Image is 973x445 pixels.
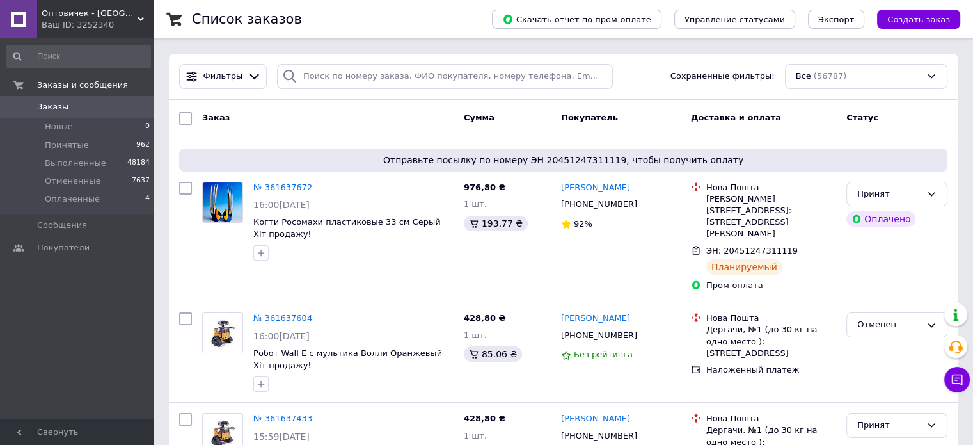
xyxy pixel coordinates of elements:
[192,12,302,27] h1: Список заказов
[127,158,150,169] span: 48184
[202,312,243,353] a: Фото товару
[42,8,138,19] span: Оптовичек - Одесса
[277,64,613,89] input: Поиск по номеру заказа, ФИО покупателя, номеру телефона, Email, номеру накладной
[492,10,661,29] button: Скачать отчет по пром-оплате
[574,219,592,229] span: 92%
[45,193,100,205] span: Оплаченные
[684,15,785,24] span: Управление статусами
[887,15,950,24] span: Создать заказ
[706,364,836,376] div: Наложенный платеж
[706,312,836,324] div: Нова Пошта
[464,330,487,340] span: 1 шт.
[464,216,528,231] div: 193.77 ₴
[253,200,310,210] span: 16:00[DATE]
[877,10,960,29] button: Создать заказ
[203,70,243,83] span: Фильтры
[45,121,73,133] span: Новые
[574,350,633,359] span: Без рейтинга
[814,71,847,81] span: (56787)
[706,193,836,240] div: [PERSON_NAME][STREET_ADDRESS]: [STREET_ADDRESS][PERSON_NAME]
[864,14,960,24] a: Создать заказ
[45,175,100,187] span: Отмененные
[203,182,242,222] img: Фото товару
[132,175,150,187] span: 7637
[37,79,128,91] span: Заказы и сообщения
[464,414,506,423] span: 428,80 ₴
[674,10,795,29] button: Управление статусами
[796,70,811,83] span: Все
[6,45,151,68] input: Поиск
[857,188,921,201] div: Принят
[37,242,90,254] span: Покупатели
[464,182,506,192] span: 976,80 ₴
[464,431,487,441] span: 1 шт.
[846,211,915,227] div: Оплачено
[45,158,106,169] span: Выполненные
[184,154,942,166] span: Отправьте посылку по номеру ЭН 20451247311119, чтобы получить оплату
[558,327,640,344] div: [PHONE_NUMBER]
[253,348,442,370] a: Робот Wall E с мультика Волли Оранжевый Хіт продажу!
[145,121,150,133] span: 0
[706,246,798,255] span: ЭН: 20451247311119
[691,113,781,122] span: Доставка и оплата
[706,259,782,275] div: Планируемый
[202,182,243,223] a: Фото товару
[464,313,506,323] span: 428,80 ₴
[706,324,836,359] div: Дергачи, №1 (до 30 кг на одно место ): [STREET_ADDRESS]
[706,182,836,193] div: Нова Пошта
[253,331,310,341] span: 16:00[DATE]
[558,196,640,213] div: [PHONE_NUMBER]
[561,113,618,122] span: Покупатель
[464,113,494,122] span: Сумма
[670,70,775,83] span: Сохраненные фильтры:
[561,413,630,425] a: [PERSON_NAME]
[203,318,242,348] img: Фото товару
[706,280,836,291] div: Пром-оплата
[818,15,854,24] span: Экспорт
[502,13,651,25] span: Скачать отчет по пром-оплате
[846,113,878,122] span: Статус
[857,419,921,432] div: Принят
[464,199,487,209] span: 1 шт.
[464,346,522,362] div: 85.06 ₴
[253,217,441,239] a: Когти Росомахи пластиковые 33 см Серый Хіт продажу!
[202,113,230,122] span: Заказ
[706,413,836,425] div: Нова Пошта
[253,313,312,323] a: № 361637604
[42,19,154,31] div: Ваш ID: 3252340
[857,318,921,332] div: Отменен
[37,220,87,231] span: Сообщения
[45,140,89,151] span: Принятые
[808,10,864,29] button: Экспорт
[253,414,312,423] a: № 361637433
[561,312,630,325] a: [PERSON_NAME]
[145,193,150,205] span: 4
[944,367,970,392] button: Чат с покупателем
[37,101,68,113] span: Заказы
[253,432,310,442] span: 15:59[DATE]
[558,428,640,444] div: [PHONE_NUMBER]
[561,182,630,194] a: [PERSON_NAME]
[253,182,312,192] a: № 361637672
[136,140,150,151] span: 962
